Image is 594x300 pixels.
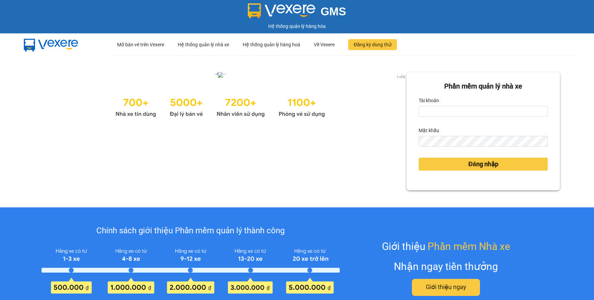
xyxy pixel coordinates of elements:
[395,72,406,81] p: 1 of 2
[419,95,439,106] label: Tài khoản
[397,72,406,80] button: next slide / item
[17,33,85,56] img: mbUUG5Q.png
[178,34,229,56] div: Hệ thống quản lý nhà xe
[426,282,466,292] span: Giới thiệu ngay
[34,72,44,80] button: previous slide / item
[115,93,325,119] img: Statistics.png
[117,34,164,56] div: Mở bán vé trên Vexere
[428,238,510,254] span: Phần mềm Nhà xe
[354,41,391,48] span: Đăng ký dùng thử
[42,224,339,237] div: Chính sách giới thiệu Phần mềm quản lý thành công
[42,246,339,294] img: policy-intruduce-detail.png
[243,34,300,56] div: Hệ thống quản lý hàng hoá
[382,238,510,254] div: Giới thiệu
[314,34,335,56] div: Về Vexere
[419,136,548,147] input: Mật khẩu
[215,72,218,74] li: slide item 1
[419,125,439,136] label: Mật khẩu
[248,10,346,16] a: GMS
[321,5,346,18] span: GMS
[419,81,548,92] div: Phần mềm quản lý nhà xe
[419,106,548,117] input: Tài khoản
[412,279,480,296] button: Giới thiệu ngay
[468,159,498,169] span: Đăng nhập
[348,39,397,50] button: Đăng ký dùng thử
[419,158,548,171] button: Đăng nhập
[394,258,498,274] div: Nhận ngay tiền thưởng
[223,72,226,74] li: slide item 2
[248,3,315,18] img: logo 2
[2,22,592,30] div: Hệ thống quản lý hàng hóa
